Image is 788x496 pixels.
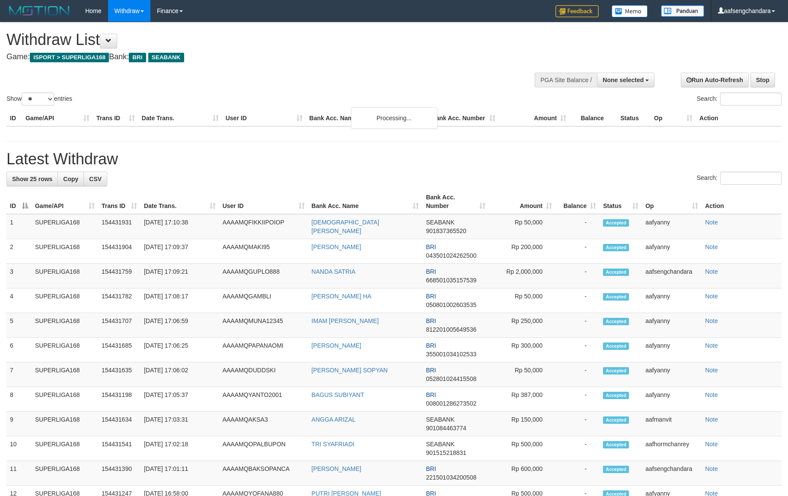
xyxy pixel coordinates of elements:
span: Copy 901837365520 to clipboard [426,227,466,234]
td: Rp 50,000 [489,214,555,239]
td: aafsengchandara [642,461,702,486]
a: [PERSON_NAME] SOPYAN [312,367,388,374]
a: Note [705,441,718,448]
button: None selected [597,73,654,87]
td: AAAAMQAKSA3 [219,412,308,436]
th: Bank Acc. Number: activate to sort column ascending [422,189,489,214]
td: 154431390 [98,461,140,486]
span: Accepted [603,342,629,350]
span: Copy 052801024415508 to clipboard [426,375,476,382]
td: aafyanny [642,313,702,338]
span: Accepted [603,416,629,424]
td: 9 [6,412,32,436]
td: 154431759 [98,264,140,288]
td: SUPERLIGA168 [32,412,98,436]
td: [DATE] 17:06:59 [140,313,219,338]
td: [DATE] 17:06:25 [140,338,219,362]
td: AAAAMQMAKI95 [219,239,308,264]
td: Rp 500,000 [489,436,555,461]
a: Note [705,391,718,398]
a: Note [705,219,718,226]
span: Copy 008001286273502 to clipboard [426,400,476,407]
a: IMAM [PERSON_NAME] [312,317,379,324]
td: SUPERLIGA168 [32,461,98,486]
td: 154431707 [98,313,140,338]
span: SEABANK [426,219,454,226]
th: Game/API [22,110,93,126]
a: CSV [83,172,107,186]
td: SUPERLIGA168 [32,214,98,239]
th: Op: activate to sort column ascending [642,189,702,214]
th: User ID [222,110,306,126]
a: Note [705,367,718,374]
td: 10 [6,436,32,461]
span: BRI [129,53,146,62]
span: ISPORT > SUPERLIGA168 [30,53,109,62]
span: BRI [426,465,436,472]
th: Date Trans. [138,110,222,126]
td: 154431685 [98,338,140,362]
td: AAAAMQOPALBUPON [219,436,308,461]
td: - [555,412,600,436]
td: aafyanny [642,338,702,362]
td: 154431541 [98,436,140,461]
span: Copy 901515218831 to clipboard [426,449,466,456]
a: Stop [750,73,775,87]
th: Trans ID [93,110,138,126]
span: BRI [426,268,436,275]
th: Amount: activate to sort column ascending [489,189,555,214]
a: Note [705,342,718,349]
a: [PERSON_NAME] [312,243,361,250]
td: Rp 600,000 [489,461,555,486]
a: Note [705,293,718,300]
th: Bank Acc. Name [306,110,428,126]
th: Bank Acc. Name: activate to sort column ascending [308,189,423,214]
td: - [555,239,600,264]
span: Accepted [603,466,629,473]
span: SEABANK [426,441,454,448]
label: Show entries [6,93,72,106]
span: Accepted [603,219,629,227]
a: Copy [57,172,84,186]
label: Search: [697,172,782,185]
a: TRI SYAFRIADI [312,441,354,448]
td: 154431931 [98,214,140,239]
td: [DATE] 17:06:02 [140,362,219,387]
td: aafyanny [642,362,702,387]
input: Search: [720,172,782,185]
span: Copy [63,176,78,182]
td: 154431904 [98,239,140,264]
td: Rp 387,000 [489,387,555,412]
td: 4 [6,288,32,313]
th: Date Trans.: activate to sort column ascending [140,189,219,214]
img: Feedback.jpg [555,5,599,17]
span: Accepted [603,367,629,374]
td: [DATE] 17:02:18 [140,436,219,461]
span: BRI [426,293,436,300]
td: - [555,436,600,461]
td: 2 [6,239,32,264]
td: Rp 2,000,000 [489,264,555,288]
th: Balance [570,110,617,126]
a: BAGUS SUBIYANT [312,391,364,398]
td: AAAAMQGAMBLI [219,288,308,313]
td: [DATE] 17:03:31 [140,412,219,436]
a: Note [705,268,718,275]
td: AAAAMQFIKKIIPOIOP [219,214,308,239]
td: - [555,288,600,313]
th: Amount [499,110,570,126]
td: 8 [6,387,32,412]
a: NANDA SATRIA [312,268,356,275]
a: [PERSON_NAME] HA [312,293,371,300]
label: Search: [697,93,782,106]
span: SEABANK [426,416,454,423]
div: PGA Site Balance / [535,73,597,87]
a: Note [705,416,718,423]
td: SUPERLIGA168 [32,362,98,387]
a: Note [705,243,718,250]
td: AAAAMQBAKSOPANCA [219,461,308,486]
img: panduan.png [661,5,704,17]
td: - [555,264,600,288]
select: Showentries [22,93,54,106]
img: Button%20Memo.svg [612,5,648,17]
